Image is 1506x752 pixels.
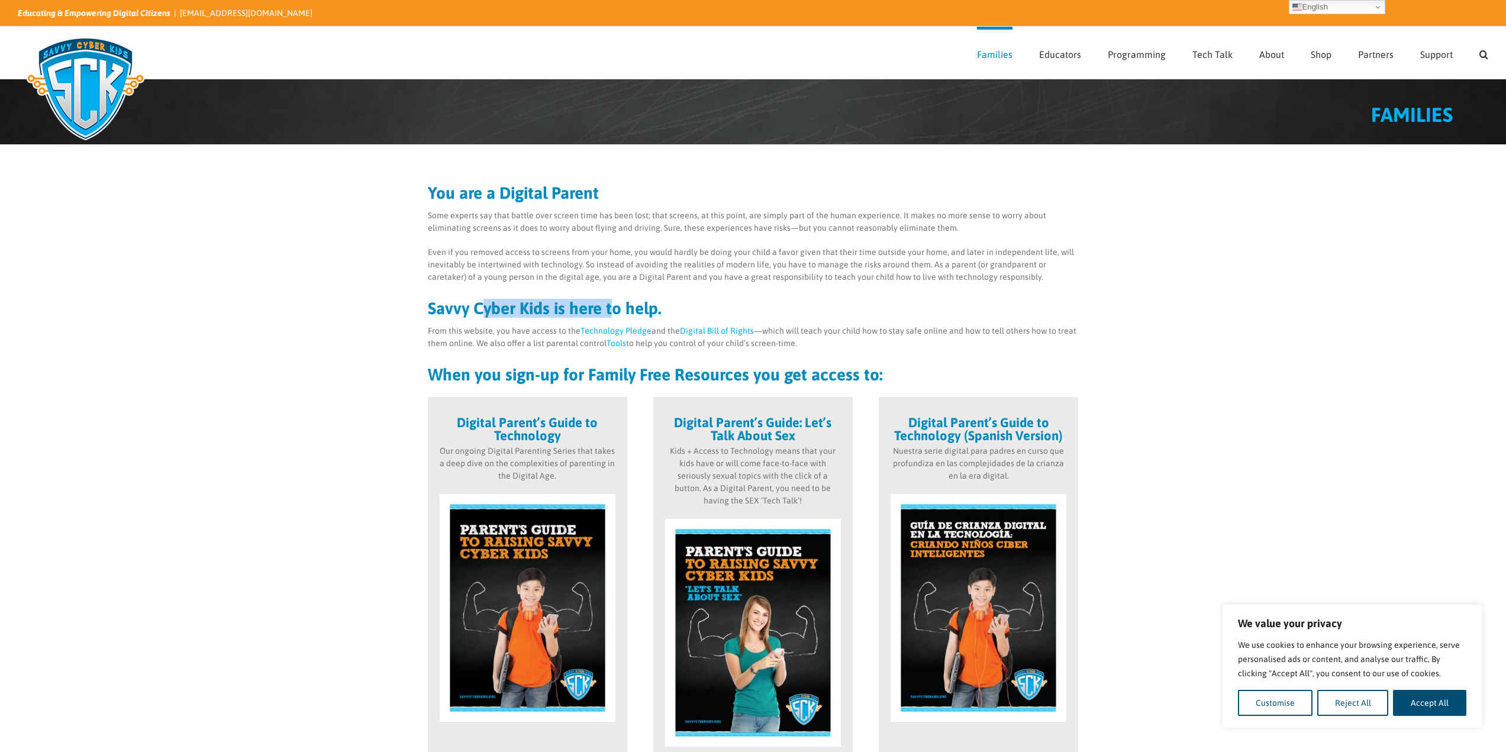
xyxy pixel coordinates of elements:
strong: Digital Parent’s Guide: Let’s Talk About Sex [674,415,831,443]
img: Savvy Cyber Kids Logo [18,30,153,148]
strong: When you sign-up for Family Free Resources you get access to: [428,365,883,384]
span: Educators [1039,50,1081,59]
span: Shop [1311,50,1331,59]
a: Technology Pledge [581,326,652,335]
a: Support [1420,27,1453,79]
button: Reject All [1317,690,1389,716]
p: Kids + Access to Technology means that your kids have or will come face-to-face with seriously se... [665,445,841,507]
a: Partners [1358,27,1394,79]
button: Customise [1238,690,1312,716]
a: Educators [1039,27,1081,79]
p: Our ongoing Digital Parenting Series that takes a deep dive on the complexities of parenting in t... [440,445,615,482]
a: About [1259,27,1284,79]
span: Programming [1108,50,1166,59]
a: Digital Bill of Rights [680,326,754,335]
p: We value your privacy [1238,617,1466,631]
nav: Main Menu [977,27,1488,79]
img: en [1292,2,1302,12]
a: Search [1479,27,1488,79]
p: Nuestra serie digital para padres en curso que profundiza en las complejidades de la crianza en l... [891,445,1066,482]
a: Programming [1108,27,1166,79]
p: From this website, you have access to the and the —which will teach your child how to stay safe o... [428,325,1079,350]
a: [EMAIL_ADDRESS][DOMAIN_NAME] [180,8,312,18]
a: Tools [607,338,626,348]
span: Partners [1358,50,1394,59]
span: Tech Talk [1192,50,1233,59]
i: Educating & Empowering Digital Citizens [18,8,170,18]
img: parents-guide-talk-about-sex [665,519,841,747]
p: Some experts say that battle over screen time has been lost; that screens, at this point, are sim... [428,209,1079,234]
img: parents-guide-cover [440,494,615,722]
span: About [1259,50,1284,59]
p: Even if you removed access to screens from your home, you would hardly be doing your child a favo... [428,246,1079,283]
h2: You are a Digital Parent [428,185,1079,201]
span: FAMILIES [1371,103,1453,126]
span: Families [977,50,1012,59]
span: Support [1420,50,1453,59]
a: Tech Talk [1192,27,1233,79]
strong: Digital Parent’s Guide to Technology (Spanish Version) [894,415,1063,443]
p: We use cookies to enhance your browsing experience, serve personalised ads or content, and analys... [1238,638,1466,680]
a: Shop [1311,27,1331,79]
img: parents-guide-spanish [891,494,1066,722]
a: Families [977,27,1012,79]
h2: Savvy Cyber Kids is here to help. [428,300,1079,317]
button: Accept All [1393,690,1466,716]
strong: Digital Parent’s Guide to Technology [457,415,598,443]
